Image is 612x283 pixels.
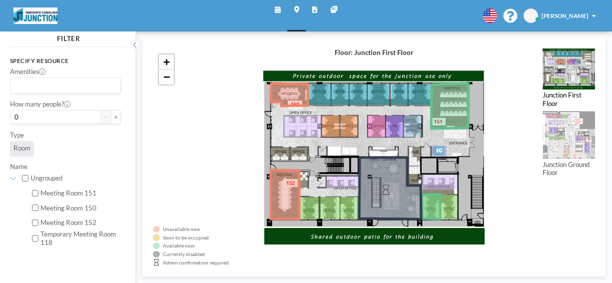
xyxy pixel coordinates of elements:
span: + [163,55,170,68]
span: [PERSON_NAME] [542,12,589,19]
label: Junction Ground Floor [543,160,590,177]
div: Soon to be occupied [163,234,209,241]
a: Zoom in [159,54,174,69]
input: Search for option [11,80,115,91]
label: Meeting Room 152 [40,218,121,227]
label: Name [10,162,27,170]
button: - [101,110,111,124]
label: Ungrouped [30,174,121,182]
img: 3976ca476e1e6d5dd6c90708b3b90000.png [543,48,595,89]
label: Temporary Meeting Room 118 [40,230,121,246]
label: Meeting Room 150 [40,204,121,212]
a: Zoom out [159,69,174,84]
div: Unavailable now [163,226,200,232]
h4: Floor: Junction First Floor [335,48,413,57]
span: EP [528,12,535,19]
h4: FILTER [10,31,127,43]
img: 48647ba96d77f71270a56cbfe03b9728.png [543,111,595,158]
div: Available now [163,242,195,249]
label: Junction First Floor [543,91,582,107]
button: + [111,110,121,124]
div: Search for option [10,78,120,93]
label: Meeting Room 151 [40,189,121,197]
label: Type [10,131,24,139]
div: Currently disabled [163,251,205,257]
h3: Specify resource [10,57,121,64]
span: − [163,70,170,83]
div: Admin confirmation required [163,259,229,266]
label: Amenities [10,67,45,76]
span: Room [13,144,30,152]
label: How many people? [10,100,70,108]
img: organization-logo [13,7,57,24]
